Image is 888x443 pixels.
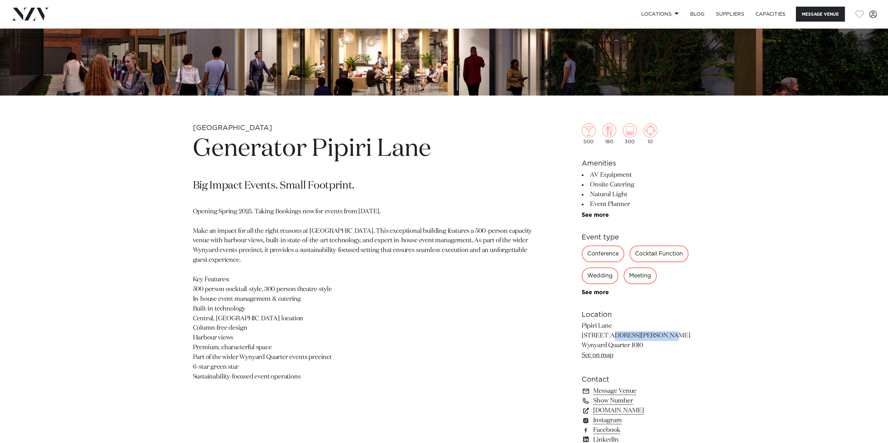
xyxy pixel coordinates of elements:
h6: Contact [582,374,695,385]
h1: Generator Pipiri Lane [193,133,532,165]
h6: Event type [582,232,695,243]
div: Wedding [582,267,618,284]
div: Meeting [624,267,657,284]
a: Message Venue [582,386,695,396]
div: Cocktail Function [629,245,688,262]
div: 180 [602,123,616,144]
li: AV Equipment [582,170,695,180]
p: Big Impact Events. Small Footprint. [193,179,532,193]
img: dining.png [602,123,616,137]
button: Message Venue [796,7,845,22]
img: cocktail.png [582,123,596,137]
a: Capacities [750,7,791,22]
li: Onsite Catering [582,180,695,190]
div: 500 [582,123,596,144]
a: [DOMAIN_NAME] [582,406,695,415]
a: See on map [582,352,613,358]
h6: Location [582,310,695,320]
p: Pipiri Lane [STREET_ADDRESS][PERSON_NAME] Wynyard Quarter 1010 [582,321,695,360]
div: 10 [643,123,657,144]
li: Event Planner [582,199,695,209]
p: Opening Spring 2025. Taking Bookings now for events from [DATE]. Make an impact for all the right... [193,207,532,382]
a: Show Number [582,396,695,406]
a: SUPPLIERS [710,7,749,22]
a: Locations [635,7,684,22]
div: Conference [582,245,624,262]
a: Instagram [582,415,695,425]
img: meeting.png [643,123,657,137]
li: Natural Light [582,190,695,199]
div: 300 [623,123,637,144]
a: BLOG [684,7,710,22]
h6: Amenities [582,158,695,169]
img: nzv-logo.png [11,8,49,20]
small: [GEOGRAPHIC_DATA] [193,124,272,131]
img: theatre.png [623,123,637,137]
a: Facebook [582,425,695,435]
